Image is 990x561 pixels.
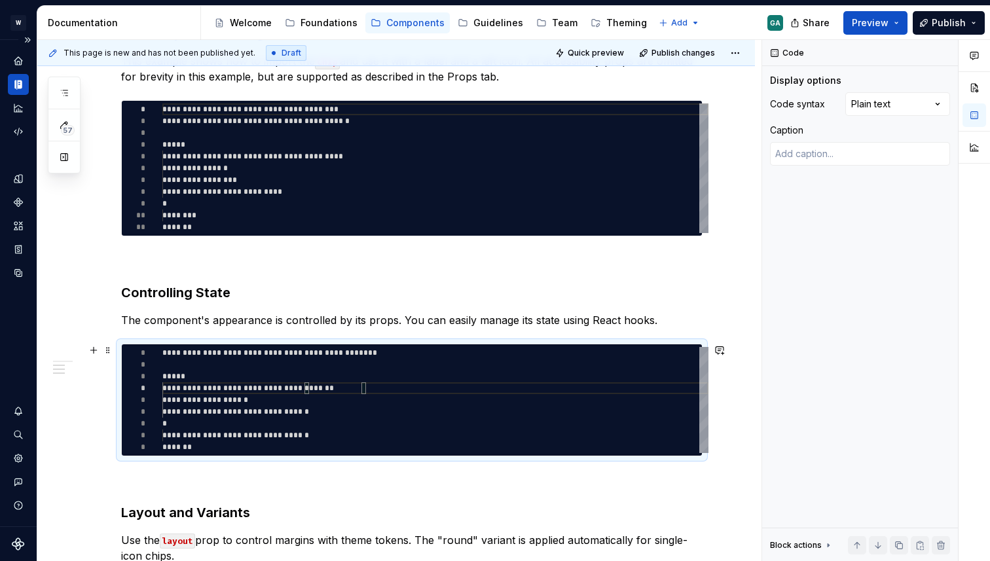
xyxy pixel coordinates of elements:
[452,12,528,33] a: Guidelines
[913,11,985,35] button: Publish
[8,121,29,142] a: Code automation
[585,12,652,33] a: Theming
[160,534,195,549] code: layout
[8,215,29,236] a: Assets
[8,401,29,422] button: Notifications
[121,283,703,302] h3: Controlling State
[8,424,29,445] button: Search ⌘K
[18,31,37,49] button: Expand sidebar
[209,12,277,33] a: Welcome
[280,12,363,33] a: Foundations
[8,74,29,95] a: Documentation
[852,16,889,29] span: Preview
[8,98,29,118] a: Analytics
[282,48,301,58] span: Draft
[12,537,25,551] svg: Supernova Logo
[770,18,780,28] div: GA
[531,12,583,33] a: Team
[8,192,29,213] a: Components
[121,53,703,84] p: This example shows how to import the and use it with a label and a left icon. All accessibility p...
[770,98,825,111] div: Code syntax
[568,48,624,58] span: Quick preview
[784,11,838,35] button: Share
[8,50,29,71] a: Home
[3,9,34,37] button: W
[606,16,647,29] div: Theming
[635,44,721,62] button: Publish changes
[651,48,715,58] span: Publish changes
[551,44,630,62] button: Quick preview
[386,16,445,29] div: Components
[8,448,29,469] a: Settings
[365,12,450,33] a: Components
[8,471,29,492] button: Contact support
[655,14,704,32] button: Add
[770,124,803,137] div: Caption
[10,15,26,31] div: W
[552,16,577,29] div: Team
[64,48,255,58] span: This page is new and has not been published yet.
[230,16,272,29] div: Welcome
[671,18,687,28] span: Add
[8,168,29,189] a: Design tokens
[209,10,652,36] div: Page tree
[61,125,75,136] span: 57
[932,16,966,29] span: Publish
[8,262,29,283] a: Data sources
[8,239,29,260] a: Storybook stories
[770,540,822,551] div: Block actions
[301,16,357,29] div: Foundations
[48,16,195,29] div: Documentation
[121,503,703,522] h3: Layout and Variants
[121,312,703,328] p: The component's appearance is controlled by its props. You can easily manage its state using Reac...
[843,11,907,35] button: Preview
[770,74,841,87] div: Display options
[770,536,834,554] div: Block actions
[803,16,830,29] span: Share
[473,16,523,29] div: Guidelines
